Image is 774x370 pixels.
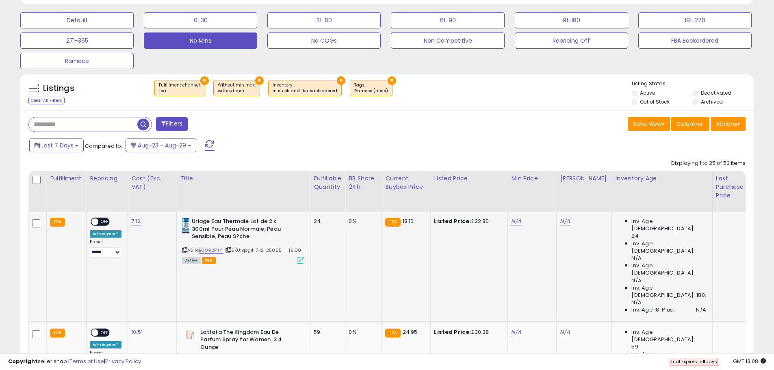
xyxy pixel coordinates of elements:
div: seller snap | | [8,358,141,366]
b: 6 [702,358,705,365]
span: Trial Expires in days [670,358,717,365]
span: Inv. Age [DEMOGRAPHIC_DATA]: [631,218,706,232]
span: N/A [631,255,641,262]
div: Clear All Filters [28,97,65,104]
div: [PERSON_NAME] [560,174,608,183]
div: Win BuyBox * [90,230,121,238]
small: FBA [385,218,400,227]
span: N/A [631,277,641,284]
div: Min Price [511,174,553,183]
button: 271-365 [20,32,134,49]
span: 2025-09-6 13:08 GMT [733,357,766,365]
span: N/A [696,306,706,314]
button: Default [20,12,134,28]
div: Fulfillment [50,174,83,183]
div: £30.38 [434,329,501,336]
button: 31-60 [267,12,381,28]
h5: Listings [43,83,74,94]
span: 24 [631,232,638,240]
div: BB Share 24h. [349,174,378,191]
div: Title [180,174,307,183]
b: Uriage Eau Thermale Lot de 2 x 300ml Pour Peau Normale, Peau Sensible, Peau S?che [192,218,291,242]
div: without min [218,88,256,94]
a: Privacy Policy [105,357,141,365]
button: Aug-23 - Aug-29 [126,138,196,152]
span: Without min max : [218,82,256,94]
div: Preset: [90,239,121,257]
label: Archived [701,98,723,105]
p: Listing States: [632,80,754,88]
strong: Copyright [8,357,38,365]
a: 10.51 [131,328,143,336]
span: N/A [631,299,641,306]
img: 41aCiZsX28L._SL40_.jpg [182,218,190,234]
button: × [255,76,264,85]
button: 181-270 [638,12,752,28]
span: 24.95 [403,328,418,336]
button: Non Competitive [391,32,504,49]
a: B0092P11YI [199,247,223,254]
span: Last 7 Days [41,141,74,149]
button: Ramece [20,53,134,69]
span: OFF [99,329,112,336]
label: Active [640,89,655,96]
button: × [337,76,345,85]
div: 59 [314,329,339,336]
a: Terms of Use [69,357,104,365]
div: in stock and fba backordered [273,88,337,94]
span: Inv. Age [DEMOGRAPHIC_DATA]: [631,262,706,277]
span: OFF [99,219,112,225]
button: No COGs [267,32,381,49]
div: Listed Price [434,174,504,183]
button: Repricing Off [515,32,628,49]
span: 18.16 [403,217,414,225]
a: 7.12 [131,217,141,225]
button: × [388,76,396,85]
div: 24 [314,218,339,225]
label: Deactivated [701,89,731,96]
small: FBA [50,218,65,227]
span: Inv. Age [DEMOGRAPHIC_DATA]: [631,240,706,255]
a: N/A [511,217,521,225]
label: Out of Stock [640,98,670,105]
a: N/A [560,328,570,336]
span: Aug-23 - Aug-29 [138,141,186,149]
button: Columns [671,117,709,131]
div: 0% [349,218,375,225]
button: FBA Backordered [638,32,752,49]
b: Listed Price: [434,217,471,225]
a: N/A [560,217,570,225]
div: Ramece (none) [354,88,388,94]
span: 59 [631,343,638,351]
div: 0% [349,329,375,336]
div: Last Purchase Price [716,174,746,200]
button: 61-90 [391,12,504,28]
div: Win BuyBox * [90,341,121,348]
button: Save View [628,117,670,131]
b: Lattafa The Kingdom Eau De Parfum Spray for Women, 3.4 Ounce [200,329,299,353]
span: All listings currently available for purchase on Amazon [182,257,201,264]
span: Compared to: [85,142,122,150]
button: Actions [711,117,746,131]
span: | SKU: qogit-7.12-25085---19.00 [225,247,301,253]
button: 91-180 [515,12,628,28]
div: ASIN: [182,218,304,263]
b: Listed Price: [434,328,471,336]
button: × [200,76,209,85]
a: N/A [511,328,521,336]
div: Current Buybox Price [385,174,427,191]
small: FBA [50,329,65,338]
span: Inv. Age 181 Plus: [631,306,674,314]
div: Repricing [90,174,124,183]
button: 0-30 [144,12,257,28]
span: FBA [202,257,216,264]
div: Cost (Exc. VAT) [131,174,173,191]
small: FBA [385,329,400,338]
button: Last 7 Days [29,138,84,152]
div: £22.80 [434,218,501,225]
span: Inv. Age [DEMOGRAPHIC_DATA]: [631,329,706,343]
span: Fulfillment channel : [159,82,201,94]
span: Columns [676,120,702,128]
button: No Mins [144,32,257,49]
span: Inv. Age [DEMOGRAPHIC_DATA]-180: [631,284,706,299]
